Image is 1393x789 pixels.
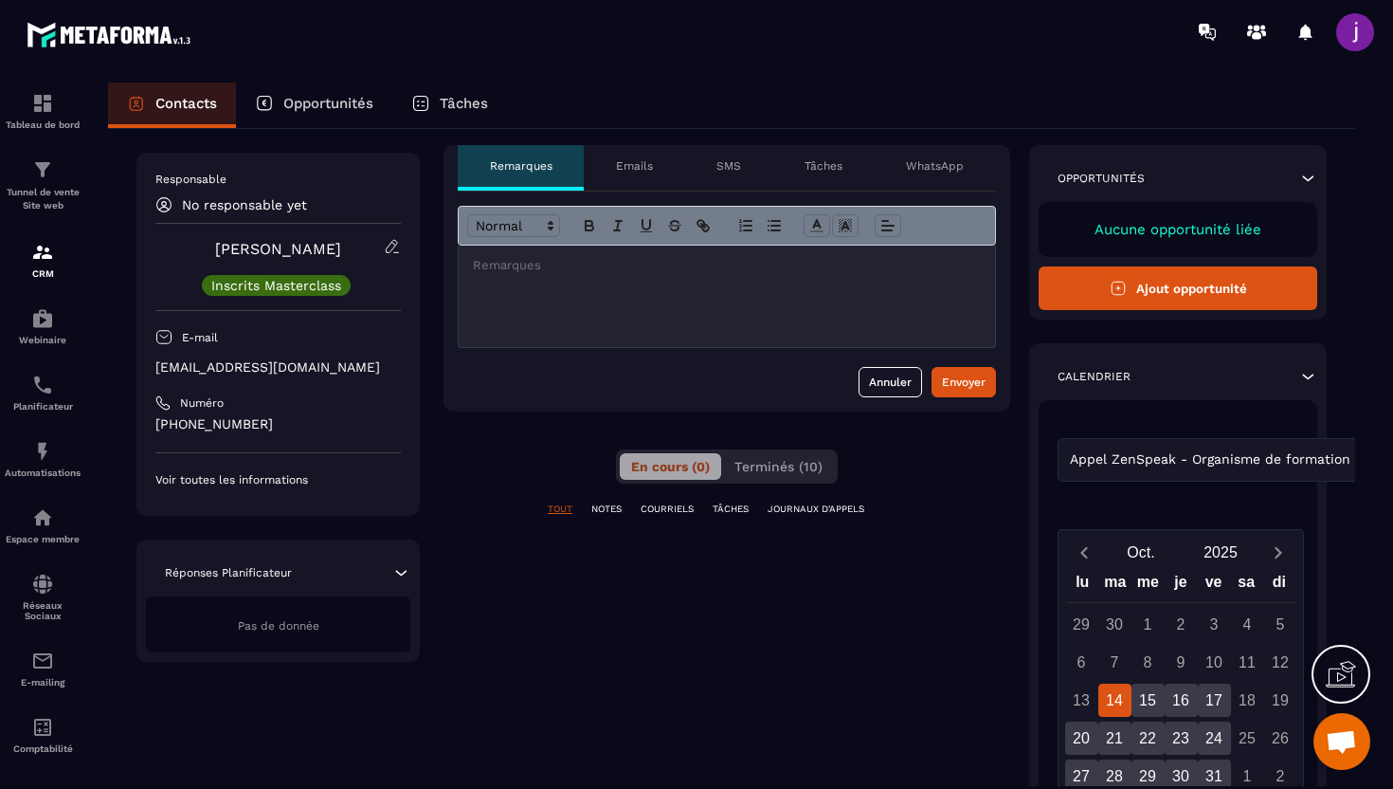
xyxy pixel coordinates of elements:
div: 1 [1131,608,1165,641]
p: Comptabilité [5,743,81,754]
p: Tunnel de vente Site web [5,186,81,212]
div: lu [1066,569,1099,602]
div: 21 [1098,722,1131,755]
p: [EMAIL_ADDRESS][DOMAIN_NAME] [155,358,401,376]
img: automations [31,506,54,529]
p: Espace membre [5,534,81,544]
img: social-network [31,573,54,596]
p: Emails [616,158,653,174]
p: Tableau de bord [5,119,81,130]
img: formation [31,158,54,181]
p: Responsable [155,172,401,187]
p: Voir toutes les informations [155,472,401,487]
div: 17 [1198,684,1231,717]
div: 23 [1165,722,1198,755]
div: Ouvrir le chat [1313,713,1370,770]
div: Envoyer [942,373,986,392]
p: Numéro [180,395,224,411]
p: COURRIELS [641,503,694,516]
div: 10 [1198,646,1231,679]
p: TÂCHES [713,503,749,516]
button: Previous month [1066,540,1101,565]
div: 24 [1198,722,1231,755]
a: Contacts [108,83,236,128]
p: Tâches [440,95,488,112]
p: No responsable yet [182,197,307,212]
img: formation [31,241,54,264]
div: 6 [1065,646,1098,679]
a: formationformationTableau de bord [5,78,81,144]
a: formationformationCRM [5,227,81,293]
p: Inscrits Masterclass [211,279,341,292]
p: CRM [5,268,81,279]
p: TOUT [548,503,572,516]
button: Annuler [859,367,922,397]
p: Réseaux Sociaux [5,600,81,621]
a: Tâches [392,83,507,128]
a: automationsautomationsWebinaire [5,293,81,359]
div: 5 [1264,608,1297,641]
button: En cours (0) [620,453,721,480]
p: JOURNAUX D'APPELS [768,503,864,516]
img: logo [27,17,197,52]
p: Opportunités [283,95,373,112]
p: Aucune opportunité liée [1058,221,1298,238]
a: automationsautomationsEspace membre [5,492,81,559]
p: Contacts [155,95,217,112]
img: automations [31,307,54,330]
img: email [31,650,54,672]
button: Ajout opportunité [1039,266,1317,310]
p: Webinaire [5,335,81,345]
p: Remarques [490,158,552,174]
p: [PHONE_NUMBER] [155,415,401,433]
p: Opportunités [1058,171,1145,186]
img: accountant [31,716,54,739]
button: Next month [1260,540,1295,565]
div: 25 [1231,722,1264,755]
a: automationsautomationsAutomatisations [5,426,81,492]
div: 12 [1264,646,1297,679]
div: 26 [1264,722,1297,755]
p: Réponses Planificateur [165,565,292,580]
div: di [1262,569,1295,602]
img: scheduler [31,374,54,396]
div: 13 [1065,684,1098,717]
p: Calendrier [1058,369,1131,384]
div: 30 [1098,608,1131,641]
div: 15 [1131,684,1165,717]
p: Planificateur [5,401,81,412]
div: 29 [1065,608,1098,641]
span: Pas de donnée [238,619,319,633]
div: 20 [1065,722,1098,755]
div: je [1165,569,1198,602]
p: E-mailing [5,677,81,688]
p: SMS [716,158,741,174]
a: schedulerschedulerPlanificateur [5,359,81,426]
button: Terminés (10) [723,453,834,480]
button: Envoyer [932,367,996,397]
div: 3 [1198,608,1231,641]
div: sa [1230,569,1263,602]
a: [PERSON_NAME] [215,240,341,258]
p: Tâches [805,158,842,174]
img: automations [31,440,54,463]
div: 14 [1098,684,1131,717]
p: WhatsApp [906,158,964,174]
div: 7 [1098,646,1131,679]
span: En cours (0) [631,459,710,474]
a: Opportunités [236,83,392,128]
div: 18 [1231,684,1264,717]
div: 16 [1165,684,1198,717]
div: 22 [1131,722,1165,755]
div: 11 [1231,646,1264,679]
span: Appel ZenSpeak - Organisme de formation [1065,450,1354,470]
div: 8 [1131,646,1165,679]
div: 19 [1264,684,1297,717]
div: me [1131,569,1165,602]
span: Terminés (10) [734,459,823,474]
div: 2 [1165,608,1198,641]
a: formationformationTunnel de vente Site web [5,144,81,227]
p: Automatisations [5,468,81,478]
div: ma [1099,569,1132,602]
input: Search for option [1354,450,1368,470]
